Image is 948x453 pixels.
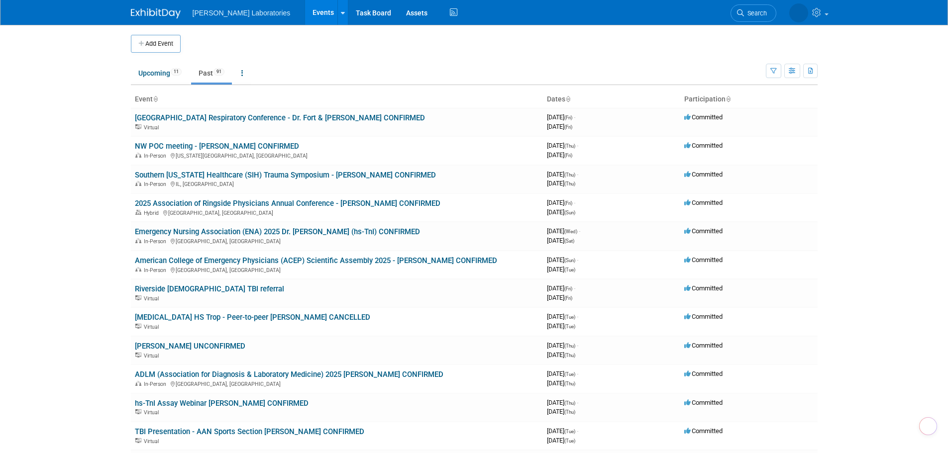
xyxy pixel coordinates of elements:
a: Sort by Participation Type [726,95,731,103]
span: [DATE] [547,284,575,292]
span: [DATE] [547,266,575,273]
a: Riverside [DEMOGRAPHIC_DATA] TBI referral [135,284,284,293]
span: [DATE] [547,342,578,349]
span: (Tue) [564,324,575,329]
a: [PERSON_NAME] UNCONFIRMED [135,342,245,351]
span: (Thu) [564,353,575,358]
span: [DATE] [547,351,575,359]
span: [DATE] [547,142,578,149]
img: In-Person Event [135,153,141,158]
span: Search [744,9,767,17]
span: [DATE] [547,180,575,187]
a: [MEDICAL_DATA] HS Trop - Peer-to-peer [PERSON_NAME] CANCELLED [135,313,370,322]
span: [DATE] [547,427,578,435]
th: Event [131,91,543,108]
span: (Fri) [564,200,572,206]
span: - [574,199,575,206]
span: [DATE] [547,151,572,159]
span: [DATE] [547,370,578,377]
span: Hybrid [144,210,162,216]
span: (Thu) [564,181,575,186]
span: In-Person [144,238,169,245]
img: Virtual Event [135,324,141,329]
span: In-Person [144,181,169,187]
span: [DATE] [547,256,578,264]
div: [GEOGRAPHIC_DATA], [GEOGRAPHIC_DATA] [135,266,539,273]
span: - [577,370,578,377]
span: [DATE] [547,208,575,216]
img: Virtual Event [135,295,141,300]
span: - [577,313,578,320]
a: Upcoming11 [131,64,189,83]
span: Committed [684,227,723,235]
span: 11 [171,68,182,76]
span: [PERSON_NAME] Laboratories [193,9,291,17]
img: Tisha Davis [789,3,808,22]
span: (Fri) [564,124,572,130]
span: (Thu) [564,172,575,178]
img: ExhibitDay [131,8,181,18]
a: 2025 Association of Ringside Physicians Annual Conference - [PERSON_NAME] CONFIRMED [135,199,440,208]
span: (Thu) [564,381,575,386]
a: Emergency Nursing Association (ENA) 2025 Dr. [PERSON_NAME] (hs-TnI) CONFIRMED [135,227,420,236]
span: (Sat) [564,238,574,244]
div: [GEOGRAPHIC_DATA], [GEOGRAPHIC_DATA] [135,208,539,216]
span: - [577,399,578,406]
a: Search [731,4,776,22]
span: [DATE] [547,379,575,387]
a: TBI Presentation - AAN Sports Section [PERSON_NAME] CONFIRMED [135,427,364,436]
span: Committed [684,256,723,264]
span: - [577,256,578,264]
span: Committed [684,399,723,406]
span: Virtual [144,353,162,359]
span: [DATE] [547,313,578,320]
span: (Thu) [564,400,575,406]
th: Dates [543,91,680,108]
span: [DATE] [547,408,575,415]
span: (Tue) [564,371,575,377]
span: Committed [684,171,723,178]
span: Committed [684,427,723,435]
span: Virtual [144,295,162,302]
span: - [577,427,578,435]
a: ADLM (Association for Diagnosis & Laboratory Medicine) 2025 [PERSON_NAME] CONFIRMED [135,370,443,379]
div: [GEOGRAPHIC_DATA], [GEOGRAPHIC_DATA] [135,379,539,387]
img: In-Person Event [135,238,141,243]
a: Sort by Start Date [565,95,570,103]
span: 91 [213,68,224,76]
span: (Tue) [564,267,575,272]
a: Southern [US_STATE] Healthcare (SIH) Trauma Symposium - [PERSON_NAME] CONFIRMED [135,171,436,180]
span: (Fri) [564,153,572,158]
span: [DATE] [547,237,574,244]
div: [US_STATE][GEOGRAPHIC_DATA], [GEOGRAPHIC_DATA] [135,151,539,159]
img: In-Person Event [135,381,141,386]
span: Virtual [144,324,162,330]
span: (Tue) [564,438,575,444]
span: [DATE] [547,199,575,206]
span: Committed [684,113,723,121]
span: - [577,171,578,178]
span: [DATE] [547,399,578,406]
span: Virtual [144,438,162,445]
span: [DATE] [547,437,575,444]
img: In-Person Event [135,181,141,186]
a: American College of Emergency Physicians (ACEP) Scientific Assembly 2025 - [PERSON_NAME] CONFIRMED [135,256,497,265]
span: [DATE] [547,113,575,121]
a: Past91 [191,64,232,83]
span: Virtual [144,124,162,131]
span: (Sun) [564,258,575,263]
span: (Tue) [564,314,575,320]
span: [DATE] [547,171,578,178]
span: [DATE] [547,227,580,235]
div: [GEOGRAPHIC_DATA], [GEOGRAPHIC_DATA] [135,237,539,245]
img: Virtual Event [135,353,141,358]
span: - [574,284,575,292]
img: In-Person Event [135,267,141,272]
span: Committed [684,199,723,206]
span: [DATE] [547,294,572,301]
img: Hybrid Event [135,210,141,215]
span: (Thu) [564,343,575,349]
img: Virtual Event [135,124,141,129]
span: Virtual [144,409,162,416]
span: (Wed) [564,229,577,234]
